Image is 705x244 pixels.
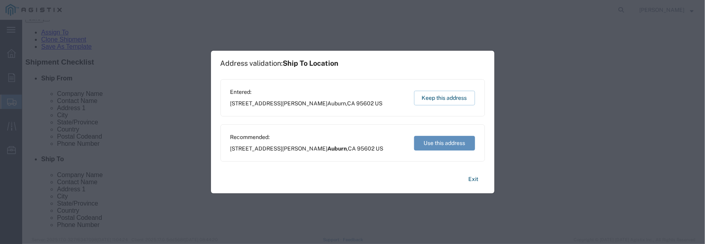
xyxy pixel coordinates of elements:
[230,145,384,153] span: [STREET_ADDRESS][PERSON_NAME] ,
[376,145,384,152] span: US
[230,88,383,96] span: Entered:
[328,100,346,107] span: Auburn
[230,133,384,141] span: Recommended:
[357,100,374,107] span: 95602
[328,145,347,152] span: Auburn
[414,91,475,105] button: Keep this address
[348,100,355,107] span: CA
[357,145,375,152] span: 95602
[220,59,339,68] h1: Address validation:
[462,172,485,186] button: Exit
[283,59,339,67] span: Ship To Location
[348,145,356,152] span: CA
[414,136,475,151] button: Use this address
[230,99,383,108] span: [STREET_ADDRESS][PERSON_NAME] ,
[375,100,383,107] span: US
